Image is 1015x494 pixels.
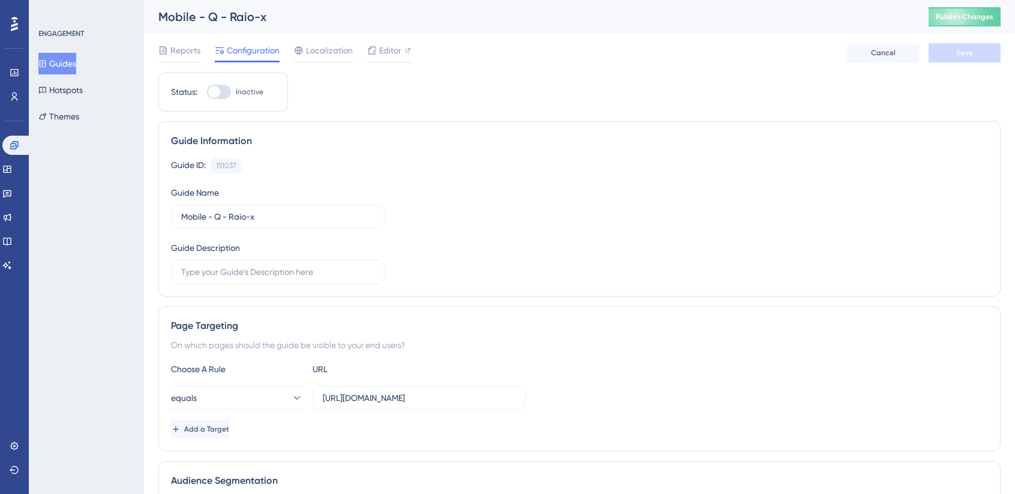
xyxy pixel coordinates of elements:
div: Guide Name [171,185,219,200]
div: Guide Information [171,134,988,148]
span: Localization [306,43,353,58]
div: ENGAGEMENT [38,29,84,38]
div: Guide ID: [171,158,206,173]
button: Hotspots [38,79,83,101]
div: On which pages should the guide be visible to your end users? [171,338,988,352]
span: Inactive [236,87,263,97]
button: Publish Changes [929,7,1001,26]
div: 151037 [216,161,236,170]
button: Save [929,43,1001,62]
button: Cancel [847,43,919,62]
div: Choose A Rule [171,362,303,376]
button: Add a Target [171,420,229,439]
div: Mobile - Q - Raio-x [158,8,899,25]
span: Publish Changes [936,12,993,22]
span: Add a Target [184,424,229,434]
span: Configuration [227,43,280,58]
span: Editor [379,43,401,58]
button: Themes [38,106,79,127]
div: Audience Segmentation [171,474,988,488]
input: yourwebsite.com/path [323,391,516,405]
input: Type your Guide’s Description here [181,265,374,279]
div: URL [313,362,445,376]
div: Status: [171,85,197,99]
input: Type your Guide’s Name here [181,210,374,223]
div: Guide Description [171,241,240,255]
span: Save [956,48,973,58]
button: Guides [38,53,76,74]
span: Cancel [871,48,896,58]
div: Page Targeting [171,319,988,333]
span: equals [171,391,197,405]
span: Reports [170,43,200,58]
button: equals [171,386,303,410]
